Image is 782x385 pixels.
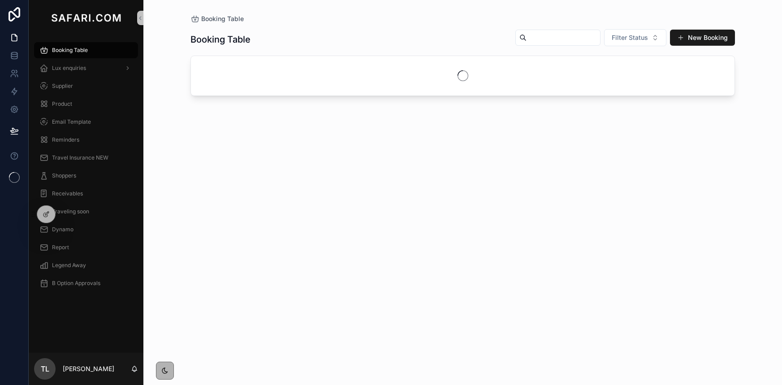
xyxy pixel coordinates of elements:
a: Report [34,239,138,255]
span: Receivables [52,190,83,197]
span: Reminders [52,136,79,143]
div: scrollable content [29,36,143,303]
a: Receivables [34,186,138,202]
a: Booking Table [190,14,244,23]
button: Select Button [604,29,666,46]
span: Travel Insurance NEW [52,154,108,161]
button: New Booking [670,30,735,46]
p: [PERSON_NAME] [63,364,114,373]
span: Shoppers [52,172,76,179]
span: Booking Table [52,47,88,54]
a: Email Template [34,114,138,130]
span: B Option Approvals [52,280,100,287]
a: Shoppers [34,168,138,184]
a: Travel Insurance NEW [34,150,138,166]
span: Legend Away [52,262,86,269]
span: Lux enquiries [52,65,86,72]
a: Traveling soon [34,203,138,220]
a: Dynamo [34,221,138,238]
h1: Booking Table [190,33,251,46]
span: Supplier [52,82,73,90]
span: Booking Table [201,14,244,23]
span: Email Template [52,118,91,125]
a: Lux enquiries [34,60,138,76]
span: TL [41,363,49,374]
span: Product [52,100,72,108]
a: Legend Away [34,257,138,273]
a: Booking Table [34,42,138,58]
a: Reminders [34,132,138,148]
a: Product [34,96,138,112]
span: Traveling soon [52,208,89,215]
a: Supplier [34,78,138,94]
span: Filter Status [612,33,648,42]
a: B Option Approvals [34,275,138,291]
span: Report [52,244,69,251]
span: Dynamo [52,226,73,233]
img: App logo [49,11,123,25]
